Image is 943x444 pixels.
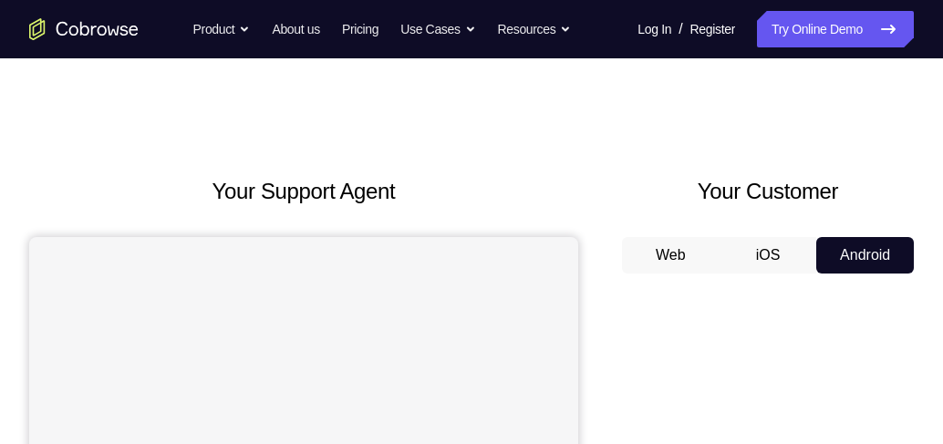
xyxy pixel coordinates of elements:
[29,175,578,208] h2: Your Support Agent
[622,237,720,274] button: Web
[400,11,475,47] button: Use Cases
[690,11,735,47] a: Register
[637,11,671,47] a: Log In
[720,237,817,274] button: iOS
[622,175,914,208] h2: Your Customer
[193,11,251,47] button: Product
[757,11,914,47] a: Try Online Demo
[679,18,682,40] span: /
[29,18,139,40] a: Go to the home page
[816,237,914,274] button: Android
[342,11,378,47] a: Pricing
[498,11,572,47] button: Resources
[272,11,319,47] a: About us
